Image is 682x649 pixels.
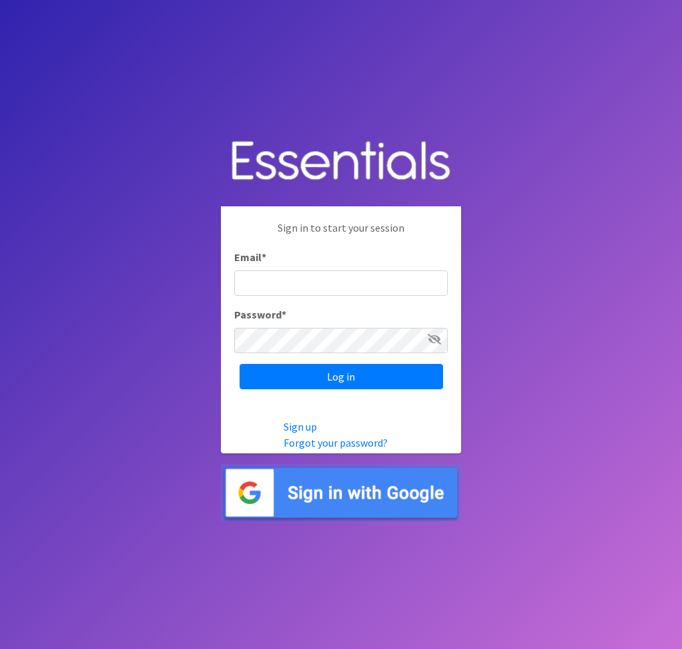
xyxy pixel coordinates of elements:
[234,220,448,249] p: Sign in to start your session
[262,250,266,264] abbr: required
[240,364,443,389] input: Log in
[221,464,461,522] img: Sign in with Google
[282,308,286,321] abbr: required
[284,436,388,449] a: Forgot your password?
[221,128,461,196] img: Human Essentials
[284,420,317,433] a: Sign up
[234,306,286,322] label: Password
[234,249,266,265] label: Email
